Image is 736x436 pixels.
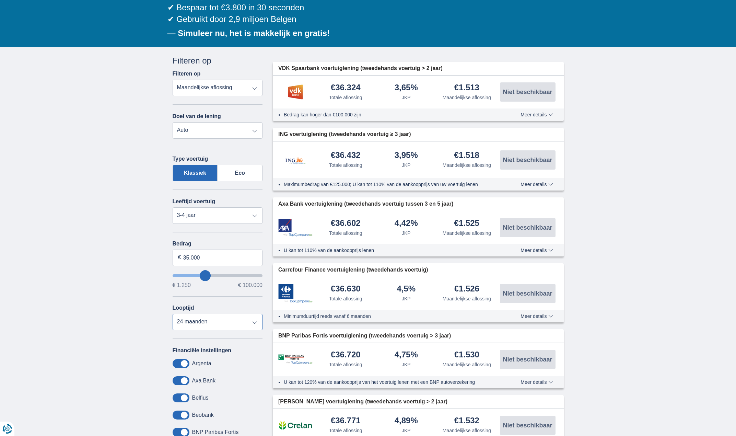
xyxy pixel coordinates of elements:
div: Totale aflossing [329,162,362,169]
label: Doel van de lening [173,113,221,119]
label: Beobank [192,412,214,418]
div: 4,42% [395,219,418,228]
label: Eco [218,165,262,181]
div: Totale aflossing [329,94,362,101]
div: 4,75% [395,351,418,360]
button: Niet beschikbaar [500,218,556,237]
div: Totale aflossing [329,427,362,434]
div: €36.432 [331,151,361,160]
button: Niet beschikbaar [500,350,556,369]
label: Financiële instellingen [173,347,232,354]
div: JKP [402,361,411,368]
div: JKP [402,427,411,434]
div: JKP [402,162,411,169]
div: €1.513 [454,83,479,93]
div: Maandelijkse aflossing [443,427,491,434]
label: Argenta [192,360,211,367]
button: Meer details [515,313,558,319]
label: Klassiek [173,165,218,181]
button: Meer details [515,379,558,385]
div: 4,5% [397,285,416,294]
img: product.pl.alt ING [278,148,313,171]
div: €36.771 [331,416,361,426]
span: € 100.000 [238,283,262,288]
span: Meer details [521,112,553,117]
div: JKP [402,94,411,101]
label: Belfius [192,395,209,401]
div: JKP [402,295,411,302]
span: Niet beschikbaar [503,422,552,428]
span: Niet beschikbaar [503,89,552,95]
span: € 1.250 [173,283,191,288]
label: Type voertuig [173,156,208,162]
button: Niet beschikbaar [500,82,556,102]
div: €1.526 [454,285,479,294]
span: Axa Bank voertuiglening (tweedehands voertuig tussen 3 en 5 jaar) [278,200,453,208]
label: Bedrag [173,241,263,247]
li: U kan tot 120% van de aankoopprijs van het voertuig lenen met een BNP autoverzekering [284,379,495,386]
div: 3,95% [395,151,418,160]
div: JKP [402,230,411,237]
li: U kan tot 110% van de aankoopprijs lenen [284,247,495,254]
span: ING voertuiglening (tweedehands voertuig ≥ 3 jaar) [278,130,411,138]
span: Meer details [521,248,553,253]
label: BNP Paribas Fortis [192,429,239,435]
span: Meer details [521,314,553,319]
div: Totale aflossing [329,230,362,237]
button: Meer details [515,112,558,117]
span: VDK Spaarbank voertuiglening (tweedehands voertuig > 2 jaar) [278,65,443,72]
b: — Simuleer nu, het is makkelijk en gratis! [167,28,330,38]
div: Maandelijkse aflossing [443,94,491,101]
li: Maximumbedrag van €125.000; U kan tot 110% van de aankoopprijs van uw voertuig lenen [284,181,495,188]
button: Niet beschikbaar [500,416,556,435]
span: € [178,254,181,262]
div: €36.602 [331,219,361,228]
img: product.pl.alt Carrefour Finance [278,284,313,303]
div: €36.720 [331,351,361,360]
div: 3,65% [395,83,418,93]
span: [PERSON_NAME] voertuiglening (tweedehands voertuig > 2 jaar) [278,398,447,406]
button: Meer details [515,248,558,253]
input: wantToBorrow [173,274,263,277]
div: €1.525 [454,219,479,228]
span: Meer details [521,380,553,385]
div: Maandelijkse aflossing [443,361,491,368]
span: Carrefour Finance voertuiglening (tweedehands voertuig) [278,266,428,274]
label: Looptijd [173,305,194,311]
button: Niet beschikbaar [500,284,556,303]
img: product.pl.alt VDK bank [278,83,313,101]
div: 4,89% [395,416,418,426]
div: €1.518 [454,151,479,160]
div: €36.630 [331,285,361,294]
div: €1.532 [454,416,479,426]
button: Meer details [515,182,558,187]
button: Niet beschikbaar [500,150,556,170]
div: Maandelijkse aflossing [443,230,491,237]
div: €1.530 [454,351,479,360]
span: Niet beschikbaar [503,290,552,297]
img: product.pl.alt Axa Bank [278,219,313,237]
div: €36.324 [331,83,361,93]
span: Niet beschikbaar [503,225,552,231]
img: product.pl.alt BNP Paribas Fortis [278,354,313,364]
div: Filteren op [173,55,263,67]
span: Niet beschikbaar [503,356,552,363]
label: Axa Bank [192,378,215,384]
span: Meer details [521,182,553,187]
span: BNP Paribas Fortis voertuiglening (tweedehands voertuig > 3 jaar) [278,332,451,340]
li: Bedrag kan hoger dan €100.000 zijn [284,111,495,118]
label: Filteren op [173,71,201,77]
div: Maandelijkse aflossing [443,162,491,169]
div: Maandelijkse aflossing [443,295,491,302]
span: Niet beschikbaar [503,157,552,163]
li: Minimumduurtijd reeds vanaf 6 maanden [284,313,495,320]
div: Totale aflossing [329,295,362,302]
img: product.pl.alt Crelan [278,417,313,434]
div: Totale aflossing [329,361,362,368]
label: Leeftijd voertuig [173,198,215,205]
